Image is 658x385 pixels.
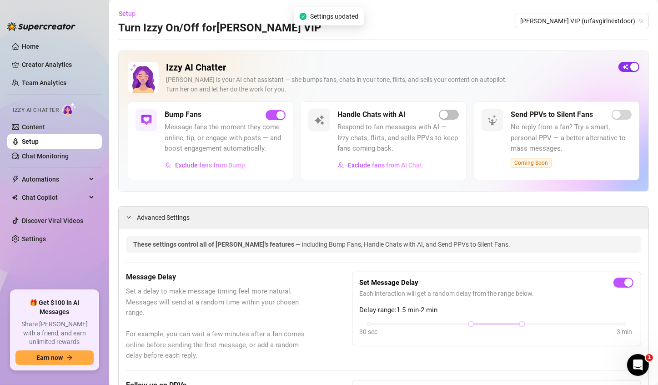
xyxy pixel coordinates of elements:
[22,138,39,145] a: Setup
[165,122,286,154] span: Message fans the moment they come online, tip, or engage with posts — and boost engagement automa...
[22,123,45,131] a: Content
[22,235,46,243] a: Settings
[337,122,458,154] span: Respond to fan messages with AI — Izzy chats, flirts, and sells PPVs to keep fans coming back.
[165,162,171,168] img: svg%3e
[511,122,632,154] span: No reply from a fan? Try a smart, personal PPV — a better alternative to mass messages.
[638,18,644,24] span: team
[62,102,76,116] img: AI Chatter
[296,241,510,248] span: — including Bump Fans, Handle Chats with AI, and Send PPVs to Silent Fans.
[22,217,83,224] a: Discover Viral Videos
[511,158,552,168] span: Coming Soon
[13,106,59,115] span: Izzy AI Chatter
[360,327,378,337] div: 30 sec
[22,152,69,160] a: Chat Monitoring
[22,57,95,72] a: Creator Analytics
[126,212,137,222] div: expanded
[133,241,296,248] span: These settings control all of [PERSON_NAME]'s features
[118,21,321,35] h3: Turn Izzy On/Off for [PERSON_NAME] VIP
[22,190,86,205] span: Chat Copilot
[66,355,73,361] span: arrow-right
[22,43,39,50] a: Home
[627,354,649,376] iframe: Intercom live chat
[166,75,611,94] div: [PERSON_NAME] is your AI chat assistant — she bumps fans, chats in your tone, flirts, and sells y...
[12,176,19,183] span: thunderbolt
[311,11,359,21] span: Settings updated
[15,299,94,316] span: 🎁 Get $100 in AI Messages
[137,213,190,223] span: Advanced Settings
[126,272,306,283] h5: Message Delay
[338,162,344,168] img: svg%3e
[15,350,94,365] button: Earn nowarrow-right
[487,115,498,126] img: svg%3e
[126,286,306,361] span: Set a delay to make message timing feel more natural. Messages will send at a random time within ...
[337,158,422,172] button: Exclude fans from AI Chat
[128,62,159,93] img: Izzy AI Chatter
[520,14,643,28] span: Kat Hobbs VIP (urfavgirlnextdoor)
[166,62,611,73] h2: Izzy AI Chatter
[165,109,201,120] h5: Bump Fans
[141,115,152,126] img: svg%3e
[300,13,307,20] span: check-circle
[360,289,633,299] span: Each interaction will get a random delay from the range below.
[511,109,593,120] h5: Send PPVs to Silent Fans
[314,115,325,126] img: svg%3e
[337,109,406,120] h5: Handle Chats with AI
[118,6,143,21] button: Setup
[15,320,94,347] span: Share [PERSON_NAME] with a friend, and earn unlimited rewards
[360,305,633,316] span: Delay range: 1.5 min - 2 min
[360,279,419,287] strong: Set Message Delay
[22,79,66,86] a: Team Analytics
[126,214,131,220] span: expanded
[348,162,422,169] span: Exclude fans from AI Chat
[12,194,18,201] img: Chat Copilot
[36,354,63,361] span: Earn now
[617,327,632,337] div: 3 min
[119,10,136,17] span: Setup
[22,172,86,187] span: Automations
[7,22,75,31] img: logo-BBDzfeDw.svg
[165,158,246,172] button: Exclude fans from Bump
[646,354,653,361] span: 1
[175,162,245,169] span: Exclude fans from Bump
